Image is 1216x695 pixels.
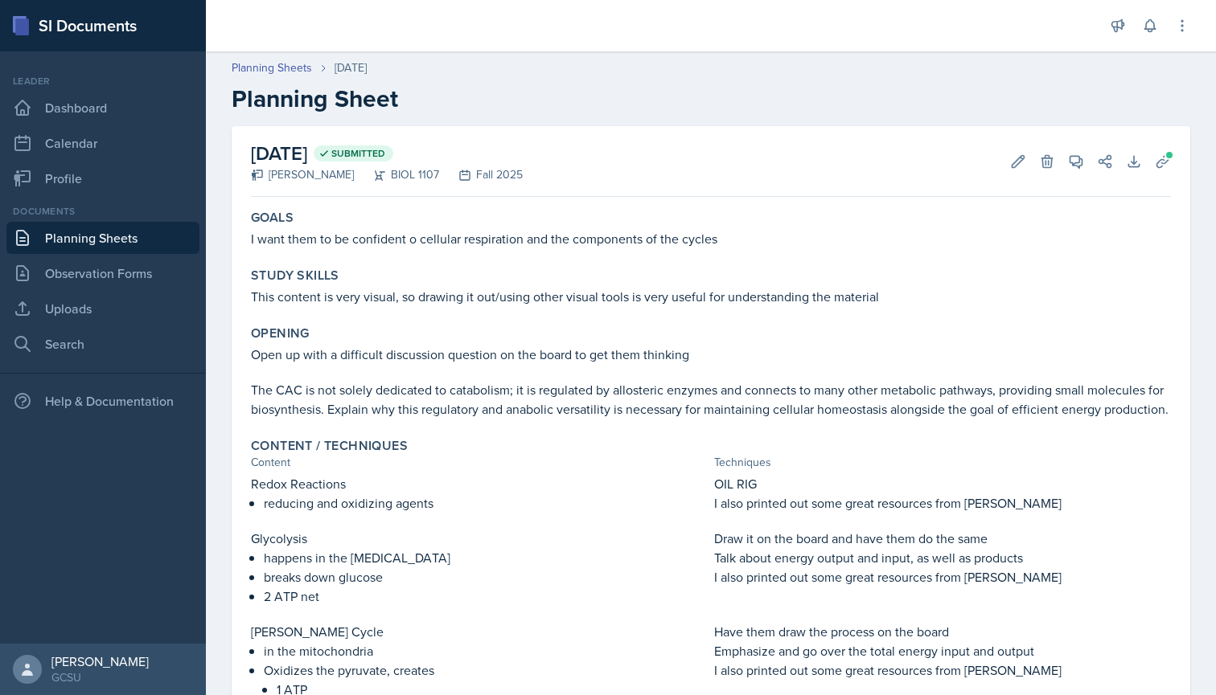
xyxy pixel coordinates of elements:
[714,454,1171,471] div: Techniques
[6,385,199,417] div: Help & Documentation
[264,660,708,680] p: Oxidizes the pyruvate, creates
[714,493,1171,513] p: I also printed out some great resources from [PERSON_NAME]
[6,92,199,124] a: Dashboard
[6,204,199,219] div: Documents
[6,328,199,360] a: Search
[439,166,523,183] div: Fall 2025
[714,548,1171,567] p: Talk about energy output and input, as well as products
[251,380,1171,419] p: The CAC is not solely dedicated to catabolism; it is regulated by allosteric enzymes and connects...
[714,474,1171,493] p: OIL RIG
[6,257,199,289] a: Observation Forms
[251,268,339,284] label: Study Skills
[251,139,523,168] h2: [DATE]
[251,474,708,493] p: Redox Reactions
[251,454,708,471] div: Content
[264,493,708,513] p: reducing and oxidizing agents
[251,210,294,226] label: Goals
[331,147,385,160] span: Submitted
[714,529,1171,548] p: Draw it on the board and have them do the same
[251,229,1171,248] p: I want them to be confident o cellular respiration and the components of the cycles
[714,622,1171,641] p: Have them draw the process on the board
[354,166,439,183] div: BIOL 1107
[714,567,1171,587] p: I also printed out some great resources from [PERSON_NAME]
[6,292,199,325] a: Uploads
[6,127,199,159] a: Calendar
[251,166,354,183] div: [PERSON_NAME]
[264,567,708,587] p: breaks down glucose
[232,84,1190,113] h2: Planning Sheet
[6,74,199,88] div: Leader
[335,59,367,76] div: [DATE]
[232,59,312,76] a: Planning Sheets
[51,653,149,669] div: [PERSON_NAME]
[251,325,310,341] label: Opening
[251,438,408,454] label: Content / Techniques
[264,641,708,660] p: in the mitochondria
[714,641,1171,660] p: Emphasize and go over the total energy input and output
[264,548,708,567] p: happens in the [MEDICAL_DATA]
[251,622,708,641] p: [PERSON_NAME] Cycle
[714,660,1171,680] p: I also printed out some great resources from [PERSON_NAME]
[6,162,199,194] a: Profile
[251,287,1171,306] p: This content is very visual, so drawing it out/using other visual tools is very useful for unders...
[51,669,149,685] div: GCSU
[6,222,199,254] a: Planning Sheets
[251,345,1171,364] p: Open up with a difficult discussion question on the board to get them thinking
[264,587,708,606] p: 2 ATP net
[251,529,708,548] p: Glycolysis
